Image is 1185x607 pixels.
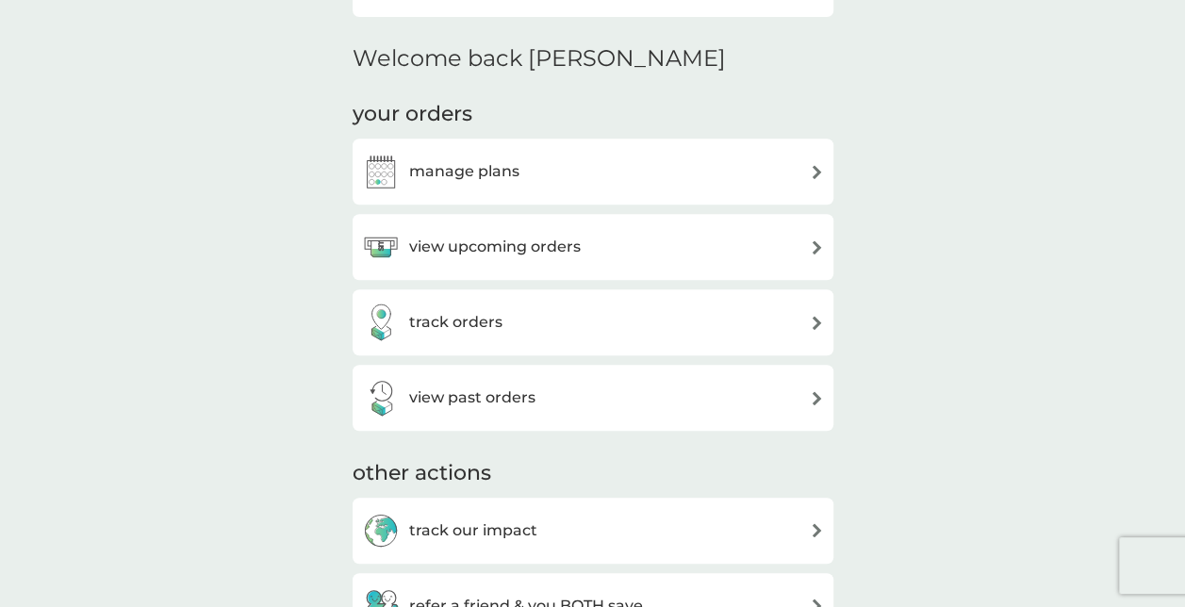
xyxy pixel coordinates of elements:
[409,235,581,259] h3: view upcoming orders
[810,391,824,405] img: arrow right
[409,386,535,410] h3: view past orders
[353,100,472,129] h3: your orders
[409,518,537,543] h3: track our impact
[353,45,726,73] h2: Welcome back [PERSON_NAME]
[409,159,519,184] h3: manage plans
[810,316,824,330] img: arrow right
[810,523,824,537] img: arrow right
[409,310,502,335] h3: track orders
[810,165,824,179] img: arrow right
[353,459,491,488] h3: other actions
[810,240,824,254] img: arrow right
